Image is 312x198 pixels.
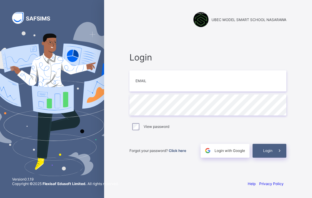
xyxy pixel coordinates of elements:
span: Login with Google [215,148,245,153]
a: Click here [169,148,186,153]
span: Login [263,148,272,153]
label: View password [144,124,169,129]
span: Version 0.1.19 [12,177,119,181]
span: Copyright © 2025 All rights reserved. [12,181,119,186]
span: Forgot your password? [129,148,186,153]
a: Help [248,181,256,186]
img: google.396cfc9801f0270233282035f929180a.svg [204,147,211,154]
strong: Flexisaf Edusoft Limited. [43,181,87,186]
img: SAFSIMS Logo [12,12,57,24]
a: Privacy Policy [259,181,284,186]
span: UBEC MODEL SMART SCHOOL NASARAWA [212,17,286,22]
span: Login [129,52,286,63]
